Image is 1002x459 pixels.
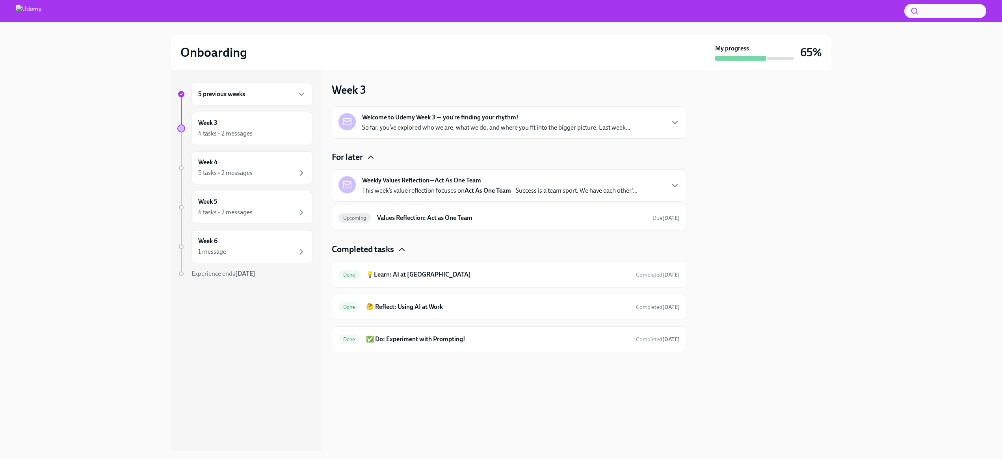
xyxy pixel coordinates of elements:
[636,271,680,279] span: September 10th, 2025 09:26
[338,268,680,281] a: Done💡Learn: AI at [GEOGRAPHIC_DATA]Completed[DATE]
[177,230,313,263] a: Week 61 message
[198,237,218,245] h6: Week 6
[198,129,253,138] div: 4 tasks • 2 messages
[198,119,218,127] h6: Week 3
[198,158,218,167] h6: Week 4
[332,243,686,255] div: Completed tasks
[715,44,749,53] strong: My progress
[636,336,680,343] span: Completed
[338,336,360,342] span: Done
[338,304,360,310] span: Done
[653,215,680,221] span: Due
[366,303,629,311] h6: 🤔 Reflect: Using AI at Work
[332,151,686,163] div: For later
[662,215,680,221] strong: [DATE]
[465,187,511,194] strong: Act As One Team
[338,212,680,224] a: UpcomingValues Reflection: Act as One TeamDue[DATE]
[362,186,638,195] p: This week’s value reflection focuses on —Success is a team sport. We have each other'...
[377,214,646,222] h6: Values Reflection: Act as One Team
[177,112,313,145] a: Week 34 tasks • 2 messages
[338,272,360,278] span: Done
[16,5,41,17] img: Udemy
[198,169,253,177] div: 5 tasks • 2 messages
[235,270,255,277] strong: [DATE]
[198,247,226,256] div: 1 message
[198,208,253,217] div: 4 tasks • 2 messages
[177,191,313,224] a: Week 54 tasks • 2 messages
[198,197,218,206] h6: Week 5
[636,271,680,278] span: Completed
[191,83,313,106] div: 5 previous weeks
[338,215,371,221] span: Upcoming
[362,176,481,185] strong: Weekly Values Reflection—Act As One Team
[366,335,629,344] h6: ✅ Do: Experiment with Prompting!
[636,304,680,310] span: Completed
[177,151,313,184] a: Week 45 tasks • 2 messages
[332,243,394,255] h4: Completed tasks
[662,304,680,310] strong: [DATE]
[362,123,630,132] p: So far, you’ve explored who we are, what we do, and where you fit into the bigger picture. Last w...
[366,270,629,279] h6: 💡Learn: AI at [GEOGRAPHIC_DATA]
[662,271,680,278] strong: [DATE]
[362,113,519,122] strong: Welcome to Udemy Week 3 — you’re finding your rhythm!
[191,270,255,277] span: Experience ends
[636,303,680,311] span: September 10th, 2025 12:00
[338,301,680,313] a: Done🤔 Reflect: Using AI at WorkCompleted[DATE]
[332,151,363,163] h4: For later
[800,45,822,59] h3: 65%
[662,336,680,343] strong: [DATE]
[636,336,680,343] span: September 10th, 2025 12:56
[332,83,366,97] h3: Week 3
[198,90,245,98] h6: 5 previous weeks
[653,214,680,222] span: September 16th, 2025 11:00
[338,333,680,346] a: Done✅ Do: Experiment with Prompting!Completed[DATE]
[180,45,247,60] h2: Onboarding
